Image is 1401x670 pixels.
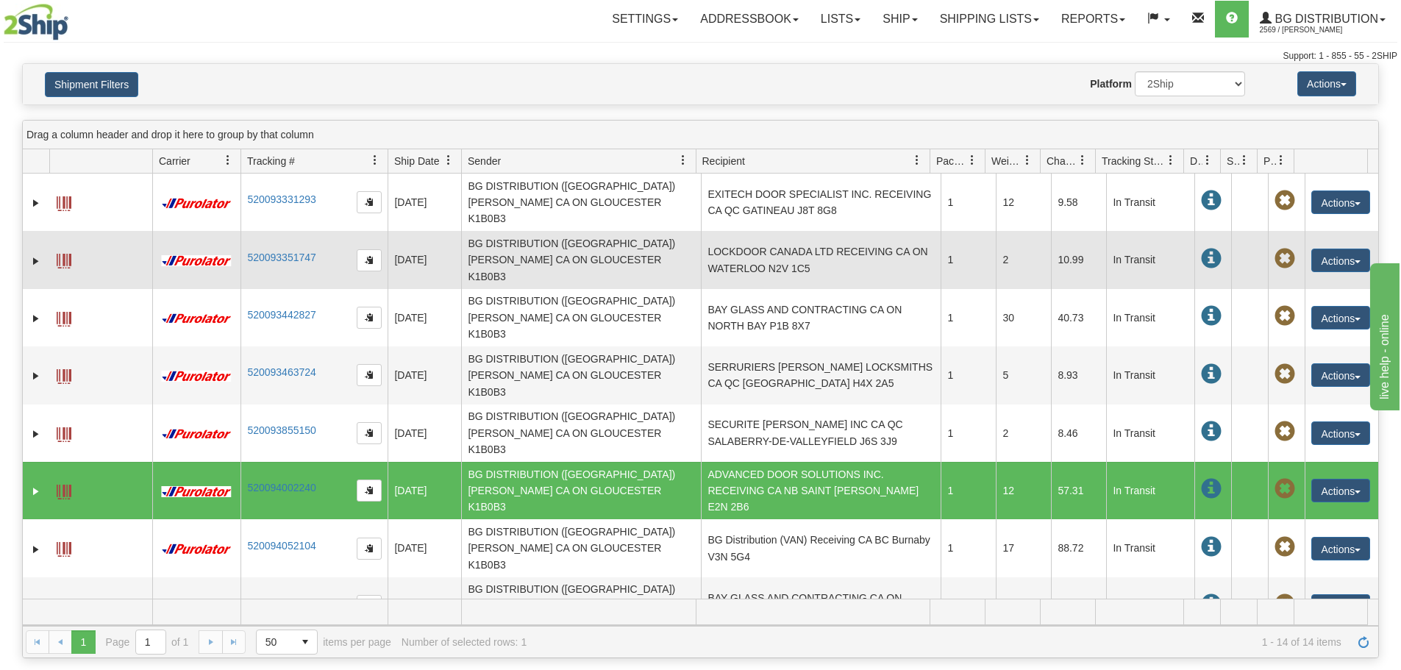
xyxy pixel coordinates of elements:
[247,597,316,609] a: 520094361539
[871,1,928,38] a: Ship
[1201,306,1222,327] span: In Transit
[256,630,318,655] span: Page sizes drop down
[1106,462,1194,519] td: In Transit
[1227,154,1239,168] span: Shipment Issues
[1106,231,1194,288] td: In Transit
[941,519,996,577] td: 1
[1272,13,1378,25] span: BG Distribution
[1311,190,1370,214] button: Actions
[394,154,439,168] span: Ship Date
[1106,289,1194,346] td: In Transit
[1311,249,1370,272] button: Actions
[941,577,996,635] td: 1
[363,148,388,173] a: Tracking # filter column settings
[388,289,461,346] td: [DATE]
[1275,421,1295,442] span: Pickup Not Assigned
[29,196,43,210] a: Expand
[1106,174,1194,231] td: In Transit
[388,519,461,577] td: [DATE]
[1051,231,1106,288] td: 10.99
[461,462,701,519] td: BG DISTRIBUTION ([GEOGRAPHIC_DATA]) [PERSON_NAME] CA ON GLOUCESTER K1B0B3
[1201,421,1222,442] span: In Transit
[265,635,285,649] span: 50
[461,289,701,346] td: BG DISTRIBUTION ([GEOGRAPHIC_DATA]) [PERSON_NAME] CA ON GLOUCESTER K1B0B3
[1201,537,1222,557] span: In Transit
[1106,577,1194,635] td: In Transit
[701,405,941,462] td: SECURITE [PERSON_NAME] INC CA QC SALABERRY-DE-VALLEYFIELD J6S 3J9
[4,50,1397,63] div: Support: 1 - 855 - 55 - 2SHIP
[45,72,138,97] button: Shipment Filters
[461,174,701,231] td: BG DISTRIBUTION ([GEOGRAPHIC_DATA]) [PERSON_NAME] CA ON GLOUCESTER K1B0B3
[1275,190,1295,211] span: Pickup Not Assigned
[1275,364,1295,385] span: Pickup Not Assigned
[1015,148,1040,173] a: Weight filter column settings
[941,174,996,231] td: 1
[1275,306,1295,327] span: Pickup Not Assigned
[436,148,461,173] a: Ship Date filter column settings
[996,174,1051,231] td: 12
[671,148,696,173] a: Sender filter column settings
[941,346,996,404] td: 1
[1051,405,1106,462] td: 8.46
[1249,1,1397,38] a: BG Distribution 2569 / [PERSON_NAME]
[23,121,1378,149] div: grid grouping header
[159,255,234,266] img: 11 - Purolator
[247,366,316,378] a: 520093463724
[701,289,941,346] td: BAY GLASS AND CONTRACTING CA ON NORTH BAY P1B 8X7
[702,154,745,168] span: Recipient
[159,429,234,440] img: 11 - Purolator
[701,519,941,577] td: BG Distribution (VAN) Receiving CA BC Burnaby V3N 5G4
[1260,23,1370,38] span: 2569 / [PERSON_NAME]
[247,540,316,552] a: 520094052104
[996,519,1051,577] td: 17
[996,231,1051,288] td: 2
[57,594,71,617] a: Label
[1190,154,1202,168] span: Delivery Status
[388,174,461,231] td: [DATE]
[215,148,240,173] a: Carrier filter column settings
[357,249,382,271] button: Copy to clipboard
[357,480,382,502] button: Copy to clipboard
[461,405,701,462] td: BG DISTRIBUTION ([GEOGRAPHIC_DATA]) [PERSON_NAME] CA ON GLOUCESTER K1B0B3
[388,405,461,462] td: [DATE]
[1047,154,1077,168] span: Charge
[701,577,941,635] td: BAY GLASS AND CONTRACTING CA ON NORTH BAY P1B 8X7
[106,630,189,655] span: Page of 1
[1051,289,1106,346] td: 40.73
[1106,519,1194,577] td: In Transit
[991,154,1022,168] span: Weight
[701,346,941,404] td: SERRURIERS [PERSON_NAME] LOCKSMITHS CA QC [GEOGRAPHIC_DATA] H4X 2A5
[461,231,701,288] td: BG DISTRIBUTION ([GEOGRAPHIC_DATA]) [PERSON_NAME] CA ON GLOUCESTER K1B0B3
[1050,1,1136,38] a: Reports
[1311,594,1370,618] button: Actions
[468,154,501,168] span: Sender
[71,630,95,654] span: Page 1
[1311,306,1370,329] button: Actions
[1106,346,1194,404] td: In Transit
[1070,148,1095,173] a: Charge filter column settings
[357,307,382,329] button: Copy to clipboard
[1232,148,1257,173] a: Shipment Issues filter column settings
[357,595,382,617] button: Copy to clipboard
[1311,363,1370,387] button: Actions
[1090,76,1132,91] label: Platform
[689,1,810,38] a: Addressbook
[293,630,317,654] span: select
[941,462,996,519] td: 1
[357,191,382,213] button: Copy to clipboard
[996,346,1051,404] td: 5
[1269,148,1294,173] a: Pickup Status filter column settings
[461,519,701,577] td: BG DISTRIBUTION ([GEOGRAPHIC_DATA]) [PERSON_NAME] CA ON GLOUCESTER K1B0B3
[57,421,71,444] a: Label
[461,577,701,635] td: BG DISTRIBUTION ([GEOGRAPHIC_DATA]) [PERSON_NAME] CA ON GLOUCESTER K1B0B3
[247,309,316,321] a: 520093442827
[159,198,234,209] img: 11 - Purolator
[29,254,43,268] a: Expand
[247,482,316,493] a: 520094002240
[159,544,234,555] img: 11 - Purolator
[905,148,930,173] a: Recipient filter column settings
[388,346,461,404] td: [DATE]
[1158,148,1183,173] a: Tracking Status filter column settings
[1311,479,1370,502] button: Actions
[1275,479,1295,499] span: Pickup Not Assigned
